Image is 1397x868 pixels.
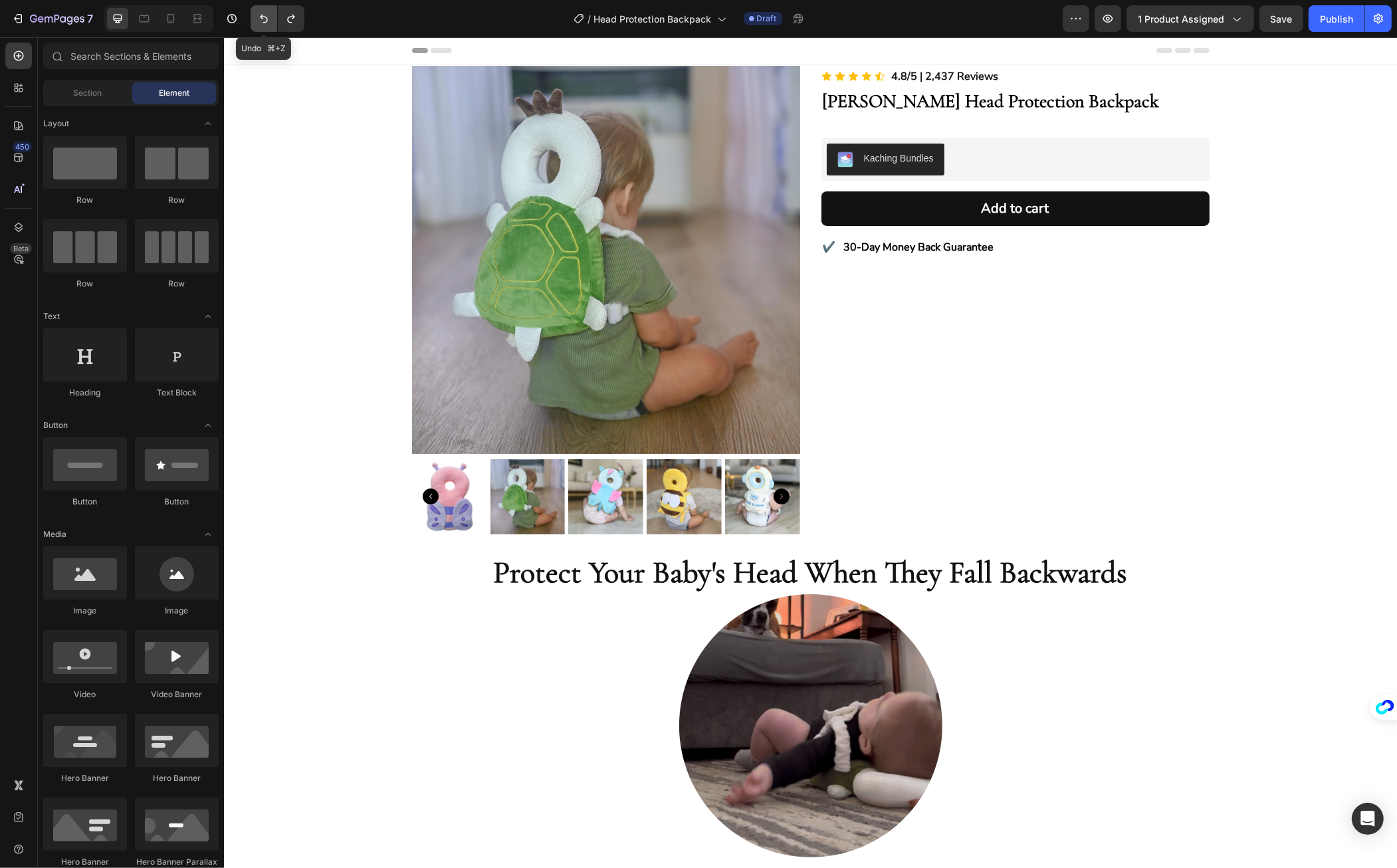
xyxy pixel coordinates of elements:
[43,772,127,784] div: Hero Banner
[135,605,219,617] div: Image
[43,856,127,868] div: Hero Banner
[43,689,127,701] div: Video
[599,201,612,220] p: ✔️
[43,605,127,617] div: Image
[197,113,219,134] span: Toggle open
[599,52,984,76] p: ⁠⁠⁠⁠⁠⁠⁠
[43,419,68,431] span: Button
[455,557,718,820] img: head_protection.gif
[5,5,99,32] button: 7
[668,32,775,47] strong: 4.8/5 | 2,437 Reviews
[1138,12,1224,26] span: 1 product assigned
[135,194,219,206] div: Row
[1271,13,1293,25] span: Save
[594,12,712,26] span: Head Protection Backpack
[251,5,304,32] div: Undo/Redo
[197,415,219,436] span: Toggle open
[757,13,777,25] span: Draft
[270,516,904,554] strong: Protect Your Baby's Head When They Fall Backwards
[135,278,219,290] div: Row
[74,87,102,99] span: Section
[197,306,219,327] span: Toggle open
[43,387,127,399] div: Heading
[613,114,629,130] img: KachingBundles.png
[43,43,219,69] input: Search Sections & Elements
[597,154,986,189] button: Add to cart
[758,160,825,183] div: Add to cart
[43,310,60,322] span: Text
[1352,803,1384,835] div: Open Intercom Messenger
[599,53,936,75] strong: [PERSON_NAME] Head Protection Backpack
[135,772,219,784] div: Hero Banner
[1309,5,1364,32] button: Publish
[1259,5,1303,32] button: Save
[550,451,566,467] button: Carousel Next Arrow
[135,496,219,508] div: Button
[159,87,189,99] span: Element
[603,106,720,138] button: Kaching Bundles
[1127,5,1254,32] button: 1 product assigned
[43,278,127,290] div: Row
[1320,12,1353,26] div: Publish
[640,114,710,128] div: Kaching Bundles
[10,243,32,254] div: Beta
[43,118,69,130] span: Layout
[597,51,986,77] h2: To enrich screen reader interactions, please activate Accessibility in Grammarly extension settings
[135,387,219,399] div: Text Block
[620,203,770,217] strong: 30-Day Money Back Guarantee
[197,524,219,545] span: Toggle open
[43,496,127,508] div: Button
[588,12,591,26] span: /
[224,37,1397,868] iframe: To enrich screen reader interactions, please activate Accessibility in Grammarly extension settings
[13,142,32,152] div: 450
[43,528,66,540] span: Media
[135,856,219,868] div: Hero Banner Parallax
[43,194,127,206] div: Row
[87,11,93,27] p: 7
[135,689,219,701] div: Video Banner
